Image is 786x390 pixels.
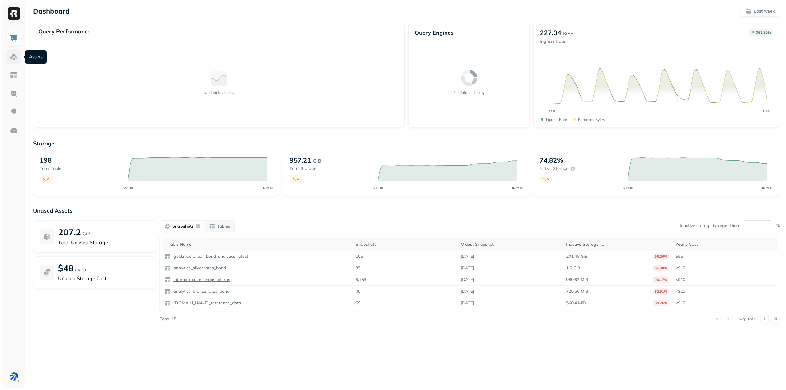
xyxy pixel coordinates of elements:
[165,288,171,295] img: table
[756,30,771,35] p: 362.39 %
[10,71,18,79] img: Asset Explorer
[566,277,588,283] p: 980.62 MiB
[290,166,372,172] p: Total storage
[415,29,523,36] p: Query Engines
[171,253,248,259] a: gold.macro_par_bond_analytics_latest
[10,90,18,98] img: Query Explorer
[356,253,363,259] p: 105
[653,276,669,283] p: 90.17%
[776,223,780,229] p: %
[372,186,383,190] tspan: [DATE]
[546,117,567,122] p: Ingress Rate
[653,265,669,271] p: 55.80%
[566,288,588,294] p: 725.56 MiB
[653,300,669,306] p: 80.26%
[454,90,484,95] p: No data to display
[160,316,169,322] p: Total
[172,300,241,306] p: [DOMAIN_NAME]_reference_data
[461,265,474,271] p: [DATE]
[262,186,273,190] tspan: [DATE]
[622,186,633,190] tspan: [DATE]
[43,177,49,181] p: N/A
[8,7,20,20] img: Ryft
[461,288,474,294] p: [DATE]
[566,265,580,271] p: 1.6 GiB
[675,288,775,294] p: <$10
[290,156,311,164] p: 957.21
[563,30,574,37] p: KiB/s
[356,241,455,247] div: Snapshots
[10,34,18,42] img: Dashboard
[171,277,230,283] a: internal.expire_snapshot_run
[543,177,549,181] p: N/A
[10,372,18,381] img: BAM Dev
[33,207,780,214] p: Unused Assets
[33,140,780,147] p: Storage
[172,277,230,283] p: internal.expire_snapshot_run
[10,126,18,134] img: Optimization
[172,288,229,294] p: analytics_bronze.rates_bond
[578,117,605,122] p: Removed bytes
[741,6,780,17] button: Last week
[762,109,773,113] tspan: [DATE]
[165,253,171,260] img: table
[313,157,321,164] p: GiB
[737,316,755,322] p: Page 1 of 3
[165,300,171,306] img: table
[40,166,122,172] p: Total tables
[653,288,669,295] p: 52.91%
[461,277,474,283] p: [DATE]
[58,239,150,246] p: Total Unused Storage
[217,223,230,229] p: Tables
[461,241,560,247] div: Oldest Snapshot
[82,230,91,237] p: GiB
[356,277,366,283] p: 6,153
[168,241,349,247] div: Table Name
[122,186,133,190] tspan: [DATE]
[566,300,586,306] p: 560.4 MiB
[461,300,474,306] p: [DATE]
[171,300,241,306] a: [DOMAIN_NAME]_reference_data
[25,50,47,64] div: Assets
[75,266,88,273] p: / year
[356,288,360,294] p: 40
[540,29,561,37] p: 227.04
[675,241,775,247] div: Yearly Cost
[566,241,599,247] p: Inactive Storage
[58,263,74,273] p: $48
[38,28,91,35] p: Query Performance
[680,223,739,229] p: Inactive storage is larger than
[754,8,775,14] p: Last week
[356,265,360,271] p: 35
[10,53,18,61] img: Assets
[675,265,775,271] p: <$10
[58,275,150,282] p: Unused Storage Cost
[540,38,574,44] p: Ingress Rate
[165,265,171,271] img: table
[461,253,474,259] p: [DATE]
[293,177,299,181] p: N/A
[539,166,569,172] p: Active storage
[356,300,360,306] p: 59
[40,156,52,164] p: 198
[512,186,523,190] tspan: [DATE]
[539,156,563,164] p: 74.82%
[675,300,775,306] p: <$10
[171,288,229,294] a: analytics_bronze.rates_bond
[547,109,558,113] tspan: [DATE]
[204,90,234,95] p: No data to display
[171,316,176,322] p: 15
[675,277,775,283] p: <$10
[653,253,669,260] p: 96.26%
[171,265,226,271] a: analytics_silver.rates_bond
[566,253,588,259] p: 201.45 GiB
[762,186,772,190] tspan: [DATE]
[172,223,194,229] p: Snapshots
[165,277,171,283] img: table
[33,7,70,15] p: Dashboard
[172,253,248,259] p: gold.macro_par_bond_analytics_latest
[172,265,226,271] p: analytics_silver.rates_bond
[675,253,775,259] p: $55
[58,227,81,237] p: 207.2
[10,108,18,116] img: Insights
